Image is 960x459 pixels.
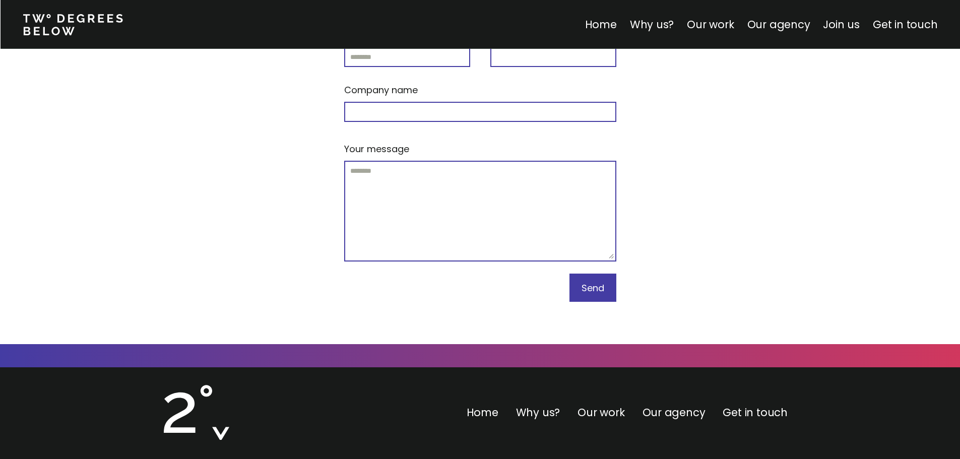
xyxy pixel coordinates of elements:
a: Join us [823,17,860,32]
input: Company name [344,102,616,122]
span: Send [582,282,604,294]
a: Why us? [629,17,674,32]
input: Phone number [490,47,616,67]
a: Why us? [516,405,560,420]
a: Home [467,405,498,420]
a: Our agency [747,17,810,32]
a: Our agency [643,405,706,420]
a: Get in touch [723,405,787,420]
textarea: Your message [344,161,616,261]
button: Send [569,274,616,302]
a: Our work [578,405,624,420]
a: Get in touch [873,17,937,32]
a: Home [585,17,616,32]
input: Email [344,47,470,67]
a: Our work [687,17,734,32]
p: Company name [344,83,418,97]
p: Your message [344,142,409,156]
